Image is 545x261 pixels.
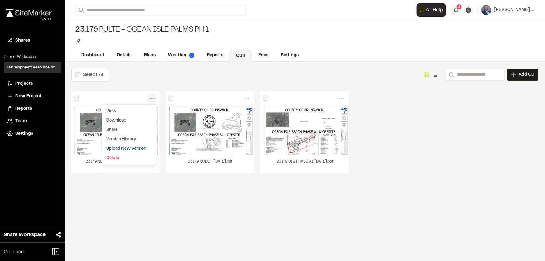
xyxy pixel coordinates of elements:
span: Add CD [519,72,534,78]
img: rebrand.png [6,9,52,17]
span: Share Workspace [4,231,46,238]
button: [PERSON_NAME] [481,5,535,15]
div: Share [102,125,157,135]
span: AI Help [426,6,443,14]
a: Delete [102,153,157,163]
a: CD's [230,50,252,62]
img: precipai.png [189,53,194,58]
span: Settings [15,130,33,137]
a: Dashboard [75,49,111,61]
a: Settings [7,130,57,137]
button: Search [445,69,457,81]
button: 3 [451,5,461,15]
span: New Project [15,93,42,100]
button: Edit Tags [75,38,82,44]
a: Reports [201,49,230,61]
span: 23.179 [75,25,98,35]
span: 3 [458,4,460,10]
a: View [102,107,157,116]
a: Files [252,49,275,61]
div: Oh geez...please don't... [6,17,52,22]
span: Reports [15,105,32,112]
button: Search [75,5,86,15]
a: Download [102,116,157,125]
span: Projects [15,80,33,87]
span: [PERSON_NAME] [494,7,530,13]
span: Team [15,118,27,125]
img: User [481,5,491,15]
a: Weather [162,49,201,61]
div: 23179 NCDOT Plan Set [DATE].pdf [71,155,160,173]
a: Details [111,49,138,61]
a: Shares [7,37,57,44]
a: Upload New Version [102,144,157,153]
a: Projects [7,80,57,87]
a: Maps [138,49,162,61]
a: Settings [275,49,305,61]
a: Version History [102,135,157,144]
p: Current Workspace [4,54,61,60]
label: Select All [83,73,105,77]
a: Reports [7,105,57,112]
button: Open AI Assistant [417,3,446,17]
div: 23179 NCDOT [DATE].pdf [166,155,254,173]
a: Team [7,118,57,125]
h3: Development Resource Group [7,65,57,70]
div: 23179 OIB PHASE A1 [DATE].pdf [260,155,349,173]
span: Collapse [4,248,24,256]
span: Shares [15,37,30,44]
div: Pulte - Ocean Isle Palms Ph 1 [75,25,209,35]
div: Open AI Assistant [417,3,448,17]
a: New Project [7,93,57,100]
